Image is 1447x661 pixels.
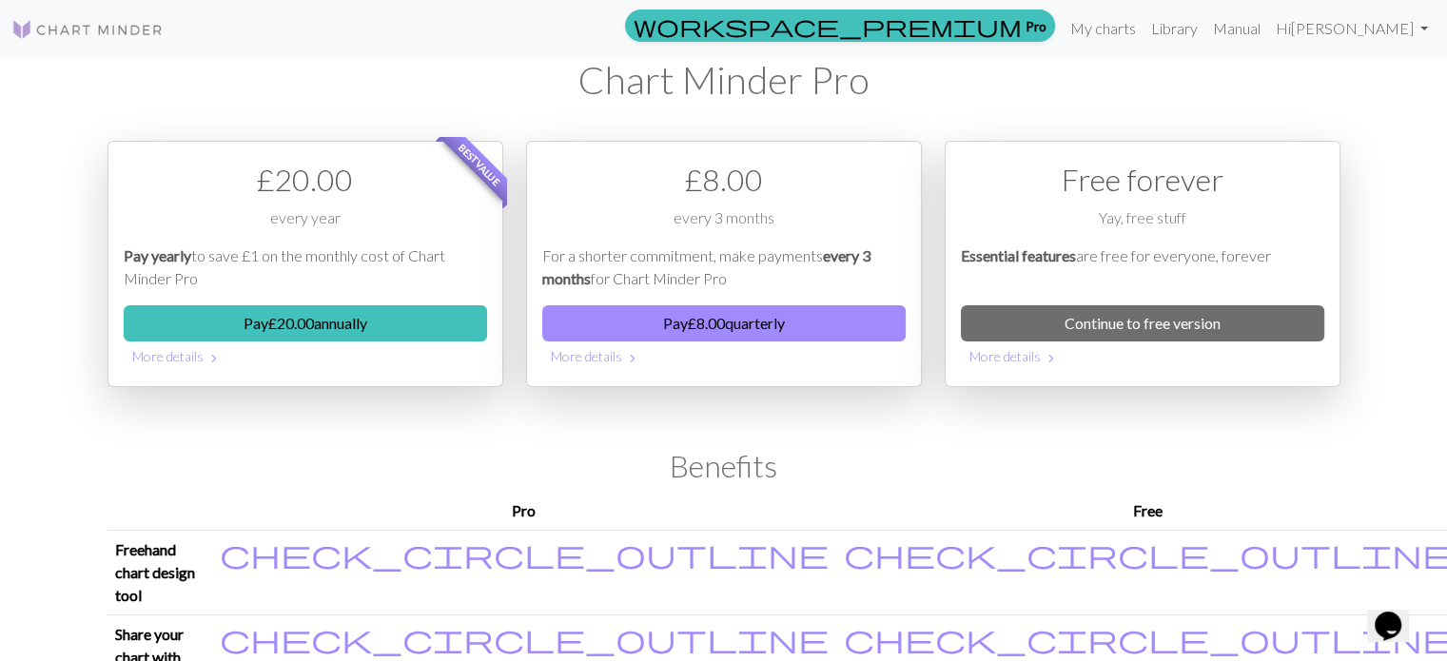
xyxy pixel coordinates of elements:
button: More details [124,341,487,371]
span: chevron_right [206,349,222,368]
em: Essential features [961,246,1076,264]
img: Logo [11,18,164,41]
a: Hi[PERSON_NAME] [1268,10,1436,48]
iframe: chat widget [1367,585,1428,642]
p: Freehand chart design tool [115,538,205,607]
h1: Chart Minder Pro [108,57,1340,103]
p: are free for everyone, forever [961,244,1324,290]
button: More details [961,341,1324,371]
a: Continue to free version [961,305,1324,341]
a: My charts [1063,10,1144,48]
span: check_circle_outline [220,620,829,656]
button: Pay£20.00annually [124,305,487,341]
em: every 3 months [542,246,870,287]
i: Included [220,623,829,653]
a: Library [1144,10,1205,48]
a: Pro [625,10,1055,42]
span: Best value [439,125,519,205]
span: chevron_right [625,349,640,368]
span: chevron_right [1044,349,1059,368]
h2: Benefits [108,448,1340,484]
em: Pay yearly [124,246,191,264]
p: For a shorter commitment, make payments for Chart Minder Pro [542,244,906,290]
button: More details [542,341,906,371]
div: Yay, free stuff [961,206,1324,244]
span: workspace_premium [634,12,1022,39]
p: to save £1 on the monthly cost of Chart Minder Pro [124,244,487,290]
div: every year [124,206,487,244]
span: check_circle_outline [220,535,829,572]
div: Payment option 1 [108,141,503,387]
div: Free option [945,141,1340,387]
div: £ 20.00 [124,157,487,203]
div: Payment option 2 [526,141,922,387]
div: every 3 months [542,206,906,244]
div: £ 8.00 [542,157,906,203]
div: Free forever [961,157,1324,203]
a: Manual [1205,10,1268,48]
th: Pro [212,492,836,531]
i: Included [220,538,829,569]
button: Pay£8.00quarterly [542,305,906,341]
